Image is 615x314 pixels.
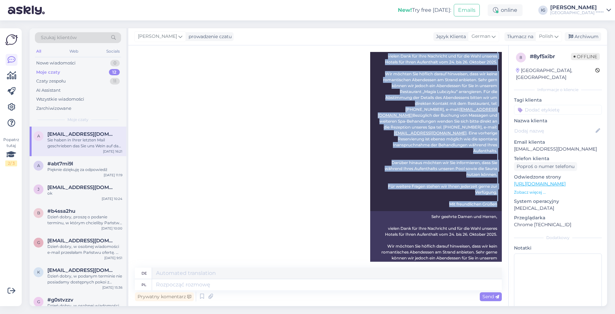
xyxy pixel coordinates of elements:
div: 0 [110,60,120,66]
div: Język Klienta [433,33,466,40]
span: a [37,133,40,138]
p: Notatki [514,245,602,252]
p: [MEDICAL_DATA] [514,205,602,212]
p: Zobacz więcej ... [514,189,602,195]
p: System operacyjny [514,198,602,205]
div: Web [68,47,80,56]
div: Dzień dobry, w osobnej wiadomości e-mail przesłałam Państwu ofertę. W przypadku pytań pozostaję d... [47,244,122,255]
p: Odwiedzone strony [514,174,602,181]
div: [DATE] 10:24 [102,196,122,201]
input: Dodaj nazwę [514,127,594,134]
div: ok [47,190,122,196]
a: [EMAIL_ADDRESS][DOMAIN_NAME] [394,131,467,135]
div: AI Assistant [36,87,61,94]
button: Emails [454,4,480,16]
span: appeltsteve@web.de [47,131,116,137]
span: Offline [571,53,600,60]
div: Tłumacz na [504,33,533,40]
span: Send [482,294,499,300]
p: Nazwa klienta [514,117,602,124]
div: [DATE] 10:00 [101,226,122,231]
a: [URL][DOMAIN_NAME] [514,181,566,187]
p: Telefon klienta [514,155,602,162]
span: g [37,240,40,245]
span: j [38,187,39,192]
div: Zarchiwizowane [36,105,71,112]
div: # 8yf5xibr [530,53,571,60]
span: #b4ssa2hu [47,208,75,214]
div: 12 [109,69,120,76]
div: online [488,4,523,16]
div: Informacje o kliencie [514,87,602,93]
span: k [37,270,40,275]
div: [GEOGRAPHIC_DATA], [GEOGRAPHIC_DATA] [516,67,595,81]
div: [DATE] 15:36 [102,285,122,290]
div: [DATE] 11:19 [104,173,122,178]
span: krystynakwietniewska@o2.pl [47,267,116,273]
p: Chrome [TECHNICAL_ID] [514,221,602,228]
div: Wszystkie wiadomości [36,96,84,103]
div: de [141,268,147,279]
span: #g0stvzzv [47,297,73,303]
span: b [37,210,40,215]
div: Nowe wiadomości [36,60,76,66]
input: Dodać etykietę [514,105,602,115]
div: Prywatny komentarz [135,292,194,301]
span: German [472,33,490,40]
div: [PERSON_NAME] [550,5,604,10]
div: Socials [105,47,121,56]
p: Przeglądarka [514,214,602,221]
div: Pięknie dziękuję za odpowiedź [47,167,122,173]
span: 8 [520,55,522,60]
div: Czaty zespołu [36,78,66,85]
div: pl [141,279,146,290]
span: g [37,299,40,304]
span: a [37,163,40,168]
b: New! [398,7,412,13]
div: Dodatkowy [514,235,602,241]
p: [EMAIL_ADDRESS][DOMAIN_NAME] [514,146,602,153]
div: [DATE] 16:21 [103,149,122,154]
span: Polish [539,33,553,40]
div: Popatrz tutaj [5,137,17,166]
div: Poproś o numer telefonu [514,162,577,171]
div: Archiwum [565,32,601,41]
img: Askly Logo [5,34,18,46]
div: IG [538,6,548,15]
div: Dzień dobry, w podanym terminie nie posiadamy dostępnych pokoi z widokiem na morze. Mogę zapropon... [47,273,122,285]
span: goofy18@onet.eu [47,238,116,244]
div: All [35,47,42,56]
p: Email klienta [514,139,602,146]
span: Moje czaty [67,117,89,123]
div: prowadzenie czatu [186,33,232,40]
div: Sie haben in Ihrer letzten Mail geschrieben das Sie uns Wein auf das Zimmer stellen. Wir möchten ... [47,137,122,149]
span: Szukaj klientów [41,34,77,41]
p: Tagi klienta [514,97,602,104]
div: 11 [110,78,120,85]
div: [DATE] 9:51 [104,255,122,260]
div: Moje czaty [36,69,60,76]
span: jaroszbartosz1992@gmail.com [47,184,116,190]
div: Dzień dobry, proszę o podanie terminu, w którym chcieliby Państwo nas odwiedzić, jak i ilości osó... [47,214,122,226]
div: 2 / 3 [5,160,17,166]
span: [PERSON_NAME] [138,33,177,40]
span: #abt7mi9l [47,161,73,167]
div: Try free [DATE]: [398,6,451,14]
a: [PERSON_NAME][GEOGRAPHIC_DATA] ***** [550,5,611,15]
